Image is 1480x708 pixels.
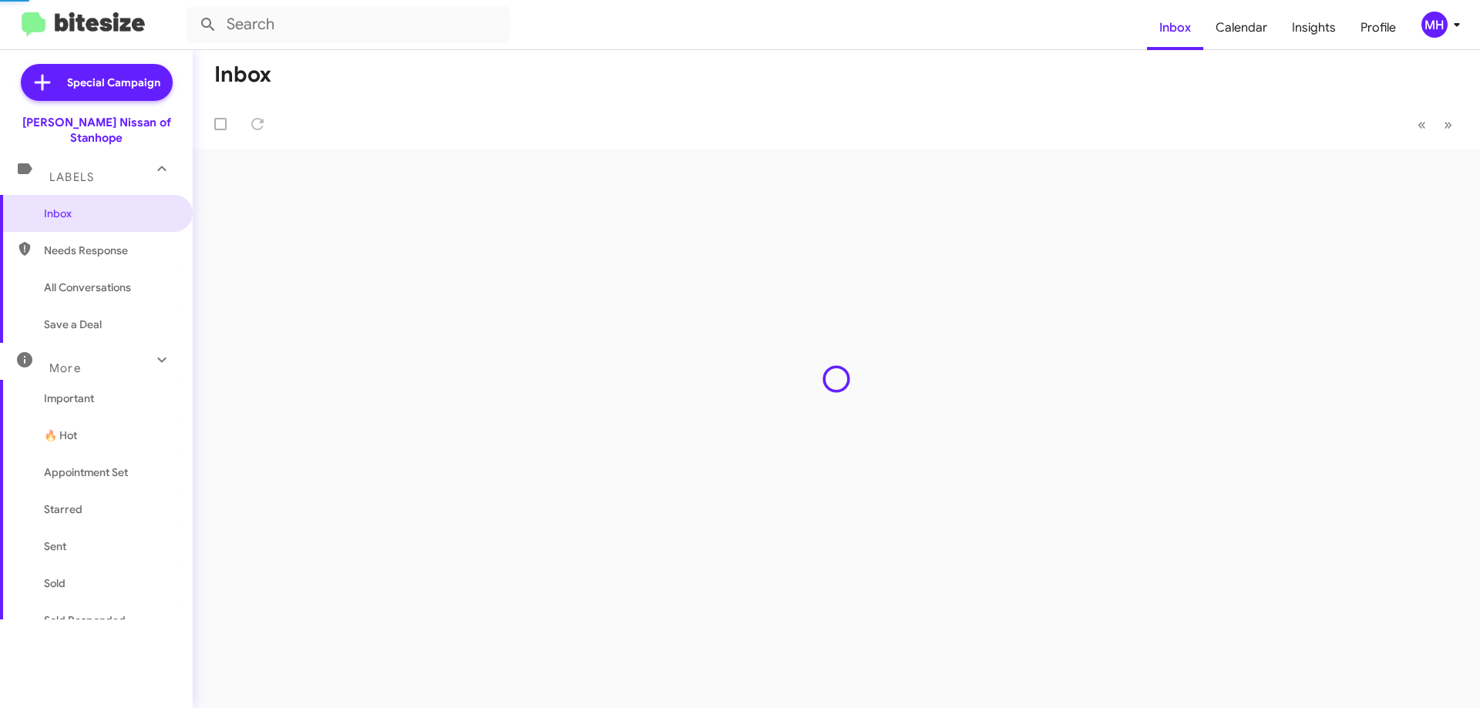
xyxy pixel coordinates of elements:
a: Special Campaign [21,64,173,101]
span: Special Campaign [67,75,160,90]
span: 🔥 Hot [44,428,77,443]
button: Next [1435,109,1461,140]
span: Needs Response [44,243,175,258]
span: Starred [44,502,82,517]
a: Profile [1348,5,1408,50]
span: Sold Responded [44,612,126,628]
span: Save a Deal [44,317,102,332]
span: Important [44,391,175,406]
span: Labels [49,170,94,184]
span: « [1418,115,1426,134]
span: Sold [44,575,66,591]
h1: Inbox [214,62,271,87]
span: All Conversations [44,280,131,295]
span: Appointment Set [44,465,128,480]
div: MH [1421,12,1448,38]
span: » [1444,115,1452,134]
a: Calendar [1203,5,1280,50]
span: Inbox [44,206,175,221]
input: Search [187,6,510,43]
nav: Page navigation example [1409,109,1461,140]
span: Sent [44,539,66,554]
a: Inbox [1147,5,1203,50]
span: More [49,361,81,375]
a: Insights [1280,5,1348,50]
button: MH [1408,12,1463,38]
button: Previous [1408,109,1435,140]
